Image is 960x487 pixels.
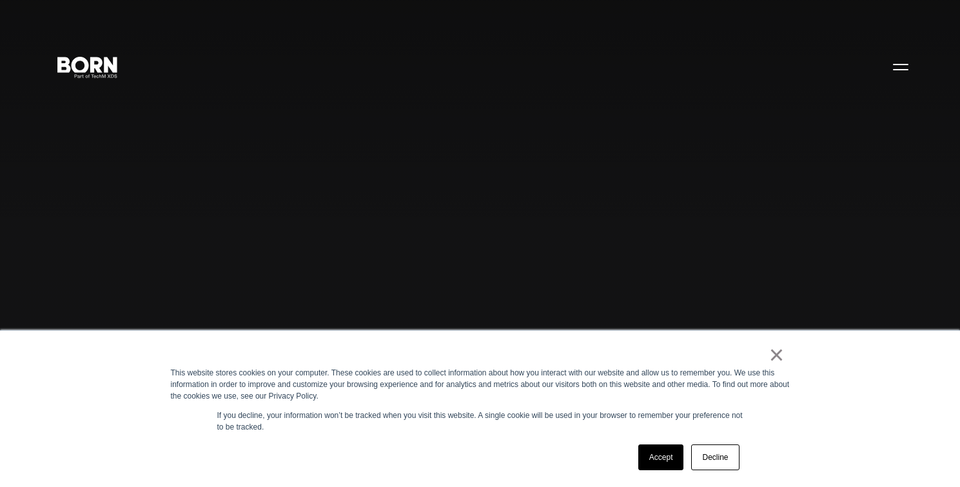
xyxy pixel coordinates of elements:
[171,367,790,402] div: This website stores cookies on your computer. These cookies are used to collect information about...
[885,53,916,80] button: Open
[769,349,785,361] a: ×
[638,444,684,470] a: Accept
[217,410,743,433] p: If you decline, your information won’t be tracked when you visit this website. A single cookie wi...
[691,444,739,470] a: Decline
